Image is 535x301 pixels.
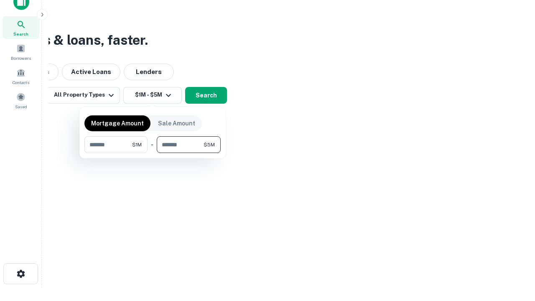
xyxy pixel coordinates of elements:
[132,141,142,148] span: $1M
[493,234,535,274] iframe: Chat Widget
[158,119,195,128] p: Sale Amount
[151,136,153,153] div: -
[204,141,215,148] span: $5M
[91,119,144,128] p: Mortgage Amount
